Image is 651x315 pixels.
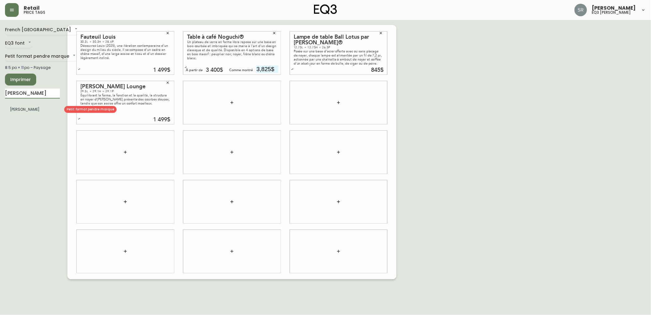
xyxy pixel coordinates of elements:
div: 845$ [371,67,383,73]
div: Posée sur une base d'acier offerte avec ou sans placage de noyer, chaque lampe est alimentée par ... [294,49,383,65]
div: 8.5 po × 11 po – Paysage [5,65,60,70]
div: Petit format pendre marque [5,51,77,62]
div: 12.75L × 12.75H × 26.5P [294,46,383,49]
div: Table à café Noguchi® [187,34,277,40]
div: 30.3L × 30.3H × 28.4P [80,40,170,44]
div: 29.5L × 29.1H × 29.1P [80,90,170,93]
div: [PERSON_NAME] Lounge [80,84,170,90]
div: Découvrez Louis (2025), une itération contemporaine d'un design du milieu du siècle. Il se compos... [80,44,170,60]
img: logo [314,4,337,14]
div: French [GEOGRAPHIC_DATA] [5,25,79,35]
img: ecb3b61e70eec56d095a0ebe26764225 [575,4,587,16]
div: À partir de [186,67,203,73]
div: Équilibrant la forme, la fonction et la qualité, la structure en noyer d'[PERSON_NAME] présente d... [80,93,170,105]
div: 1 499$ [153,117,170,123]
span: Imprimer [10,76,31,84]
div: Un plateau de verre en forme libre repose sur une base en bois courbée et imbriquée qui se marie ... [187,40,277,60]
h5: eq3 [PERSON_NAME] [592,11,631,14]
li: [PERSON_NAME] [5,104,60,115]
div: 1 499$ [153,67,170,73]
div: Fauteuil Louis [80,34,170,40]
div: Comme montré [229,67,253,73]
button: Imprimer [5,74,36,85]
span: [PERSON_NAME] [592,6,636,11]
div: EQ3 font [5,38,32,49]
div: 3 400$ [206,67,223,73]
input: Recherche [5,89,60,99]
h5: price tags [24,11,45,14]
div: Lampe de table Ball Lotus par [PERSON_NAME]® [294,34,383,46]
span: Retail [24,6,40,11]
input: Prix sans le $ [256,65,278,73]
